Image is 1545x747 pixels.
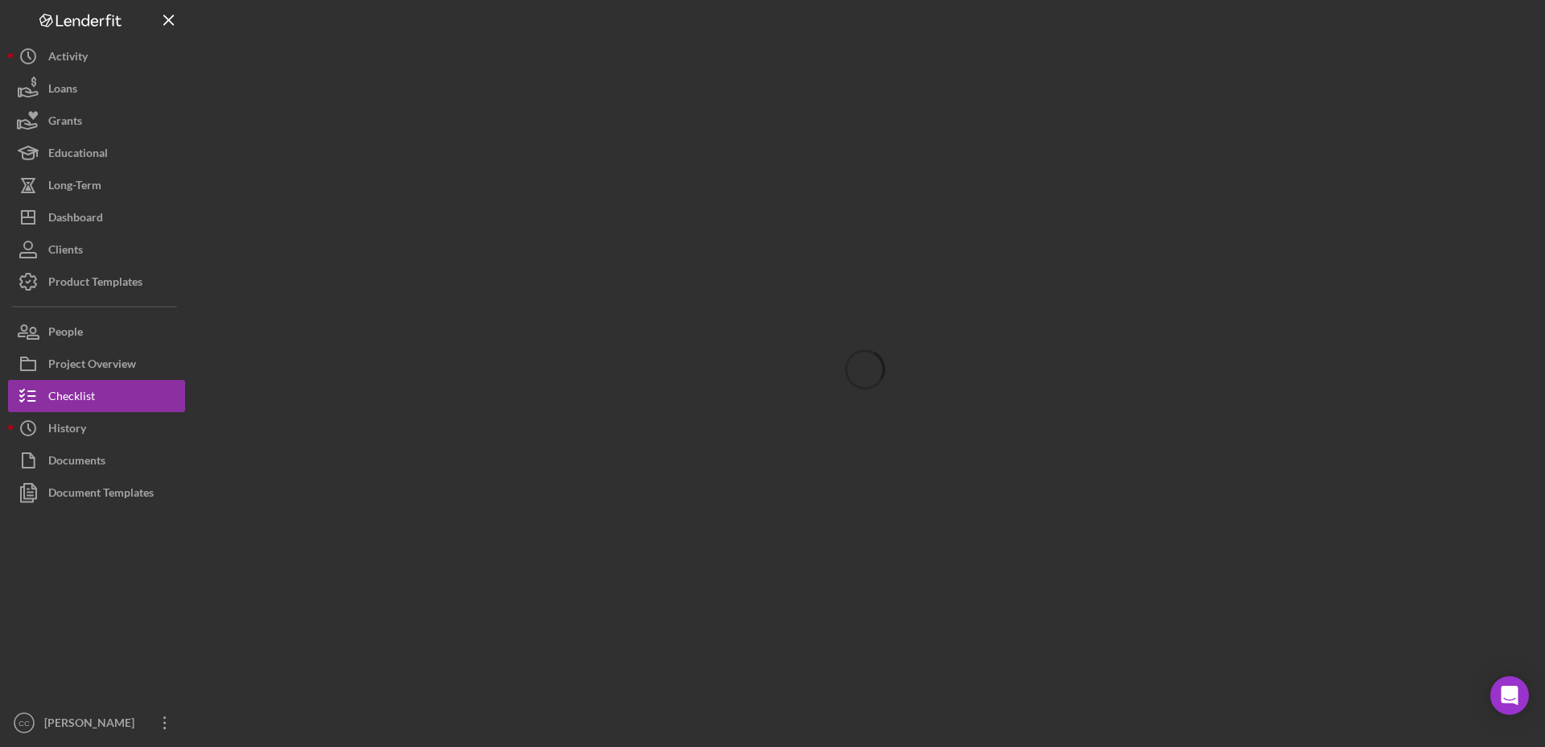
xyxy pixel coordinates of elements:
div: Clients [48,233,83,270]
div: Checklist [48,380,95,416]
button: Grants [8,105,185,137]
button: Checklist [8,380,185,412]
button: Long-Term [8,169,185,201]
button: People [8,316,185,348]
div: Educational [48,137,108,173]
div: Long-Term [48,169,101,205]
button: Documents [8,444,185,477]
button: Dashboard [8,201,185,233]
div: Document Templates [48,477,154,513]
div: Activity [48,40,88,76]
div: Dashboard [48,201,103,237]
button: History [8,412,185,444]
button: Document Templates [8,477,185,509]
button: Activity [8,40,185,72]
button: CC[PERSON_NAME] [8,707,185,739]
button: Educational [8,137,185,169]
div: People [48,316,83,352]
div: Documents [48,444,105,481]
button: Clients [8,233,185,266]
div: Product Templates [48,266,142,302]
div: [PERSON_NAME] [40,707,145,743]
button: Loans [8,72,185,105]
div: Loans [48,72,77,109]
div: Grants [48,105,82,141]
button: Product Templates [8,266,185,298]
div: Open Intercom Messenger [1490,676,1529,715]
div: History [48,412,86,448]
button: Project Overview [8,348,185,380]
text: CC [19,719,30,728]
div: Project Overview [48,348,136,384]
